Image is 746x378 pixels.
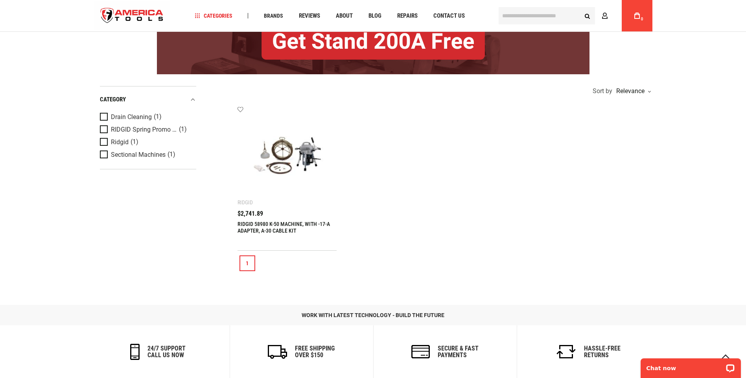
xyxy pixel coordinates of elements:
a: Repairs [394,11,421,21]
a: Reviews [295,11,324,21]
span: RIDGID Spring Promo 2025 [111,126,177,133]
a: store logo [94,1,170,31]
a: About [332,11,356,21]
span: Brands [264,13,283,18]
span: $2,741.89 [238,211,263,217]
span: Blog [368,13,381,19]
div: category [100,94,196,105]
a: Sectional Machines (1) [100,150,194,159]
h6: secure & fast payments [438,345,479,359]
span: Contact Us [433,13,465,19]
h6: Free Shipping Over $150 [295,345,335,359]
a: Categories [191,11,236,21]
a: Ridgid (1) [100,138,194,147]
span: (1) [131,139,138,145]
a: Drain Cleaning (1) [100,113,194,121]
span: (1) [154,114,162,120]
span: Sectional Machines [111,151,166,158]
span: (1) [168,151,175,158]
h6: Hassle-Free Returns [584,345,621,359]
span: Categories [195,13,232,18]
a: RIDGID 58980 K-50 MACHINE, WITH -17-A ADAPTER, A-30 CABLE KIT [238,221,330,234]
a: 1 [239,255,255,271]
img: RIDGID 58980 K-50 MACHINE, WITH -17-A ADAPTER, A-30 CABLE KIT [245,114,329,198]
div: Product Filters [100,86,196,169]
a: Brands [260,11,287,21]
a: RIDGID Spring Promo 2025 (1) [100,125,194,134]
span: Drain Cleaning [111,114,152,121]
img: America Tools [94,1,170,31]
a: Contact Us [430,11,468,21]
h6: 24/7 support call us now [147,345,186,359]
span: 0 [641,17,643,21]
span: (1) [179,126,187,133]
div: Ridgid [238,199,253,206]
button: Search [580,8,595,23]
div: Relevance [614,88,650,94]
span: Repairs [397,13,418,19]
iframe: LiveChat chat widget [635,353,746,378]
span: Ridgid [111,139,129,146]
span: Reviews [299,13,320,19]
span: About [336,13,353,19]
span: Sort by [593,88,612,94]
a: Blog [365,11,385,21]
